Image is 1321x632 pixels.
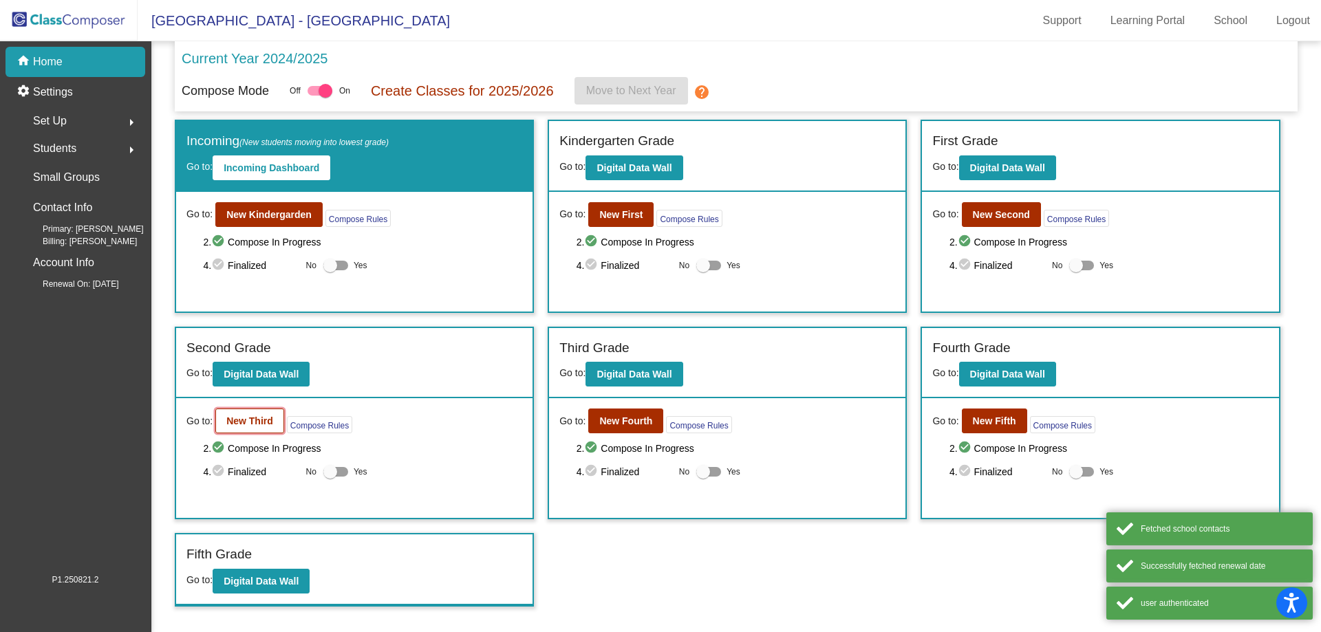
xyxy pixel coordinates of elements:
[949,440,1269,457] span: 2. Compose In Progress
[21,278,118,290] span: Renewal On: [DATE]
[33,139,76,158] span: Students
[1052,259,1062,272] span: No
[1265,10,1321,32] a: Logout
[224,162,319,173] b: Incoming Dashboard
[371,80,554,101] p: Create Classes for 2025/2026
[958,257,974,274] mat-icon: check_circle
[727,257,740,274] span: Yes
[1032,10,1093,32] a: Support
[354,464,367,480] span: Yes
[354,257,367,274] span: Yes
[694,84,710,100] mat-icon: help
[588,408,663,433] button: New Fourth
[215,202,323,227] button: New Kindergarden
[138,10,450,32] span: [GEOGRAPHIC_DATA] - [GEOGRAPHIC_DATA]
[1099,464,1113,480] span: Yes
[1099,10,1196,32] a: Learning Portal
[325,210,391,227] button: Compose Rules
[586,85,676,96] span: Move to Next Year
[186,574,213,585] span: Go to:
[932,161,958,172] span: Go to:
[727,464,740,480] span: Yes
[186,131,389,151] label: Incoming
[203,440,522,457] span: 2. Compose In Progress
[33,54,63,70] p: Home
[559,367,586,378] span: Go to:
[186,338,271,358] label: Second Grade
[306,259,316,272] span: No
[949,257,1045,274] span: 4. Finalized
[666,416,731,433] button: Compose Rules
[559,207,586,221] span: Go to:
[1052,466,1062,478] span: No
[577,234,896,250] span: 2. Compose In Progress
[213,569,310,593] button: Digital Data Wall
[203,234,522,250] span: 2. Compose In Progress
[973,415,1016,426] b: New Fifth
[213,362,310,386] button: Digital Data Wall
[932,131,998,151] label: First Grade
[186,207,213,221] span: Go to:
[679,259,689,272] span: No
[973,209,1030,220] b: New Second
[559,338,629,358] label: Third Grade
[962,408,1027,433] button: New Fifth
[123,142,140,158] mat-icon: arrow_right
[211,257,228,274] mat-icon: check_circle
[1141,560,1302,572] div: Successfully fetched renewal date
[1044,210,1109,227] button: Compose Rules
[584,234,601,250] mat-icon: check_circle
[33,168,100,187] p: Small Groups
[656,210,722,227] button: Compose Rules
[588,202,654,227] button: New First
[239,138,389,147] span: (New students moving into lowest grade)
[932,414,958,428] span: Go to:
[21,223,144,235] span: Primary: [PERSON_NAME]
[577,440,896,457] span: 2. Compose In Progress
[970,369,1045,380] b: Digital Data Wall
[186,161,213,172] span: Go to:
[559,131,674,151] label: Kindergarten Grade
[226,209,312,220] b: New Kindergarden
[1030,416,1095,433] button: Compose Rules
[203,464,299,480] span: 4. Finalized
[211,234,228,250] mat-icon: check_circle
[290,85,301,97] span: Off
[186,545,252,565] label: Fifth Grade
[182,82,269,100] p: Compose Mode
[211,464,228,480] mat-icon: check_circle
[597,369,672,380] b: Digital Data Wall
[932,367,958,378] span: Go to:
[958,464,974,480] mat-icon: check_circle
[958,234,974,250] mat-icon: check_circle
[599,415,652,426] b: New Fourth
[559,161,586,172] span: Go to:
[211,440,228,457] mat-icon: check_circle
[306,466,316,478] span: No
[224,369,299,380] b: Digital Data Wall
[182,48,327,69] p: Current Year 2024/2025
[186,414,213,428] span: Go to:
[1141,597,1302,609] div: user authenticated
[224,576,299,587] b: Digital Data Wall
[17,54,33,70] mat-icon: home
[586,155,683,180] button: Digital Data Wall
[949,464,1045,480] span: 4. Finalized
[559,414,586,428] span: Go to:
[577,257,672,274] span: 4. Finalized
[574,77,688,105] button: Move to Next Year
[577,464,672,480] span: 4. Finalized
[339,85,350,97] span: On
[1099,257,1113,274] span: Yes
[203,257,299,274] span: 4. Finalized
[932,207,958,221] span: Go to:
[679,466,689,478] span: No
[287,416,352,433] button: Compose Rules
[33,198,92,217] p: Contact Info
[584,440,601,457] mat-icon: check_circle
[33,111,67,131] span: Set Up
[949,234,1269,250] span: 2. Compose In Progress
[932,338,1010,358] label: Fourth Grade
[599,209,643,220] b: New First
[1203,10,1258,32] a: School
